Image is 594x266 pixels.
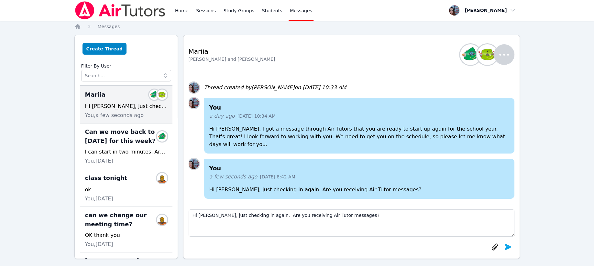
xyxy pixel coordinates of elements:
[157,90,167,100] img: Kseniia Zinkevich
[477,44,498,65] img: Kseniia Zinkevich
[80,207,172,252] div: can we change our meeting time?Tyler MullerOK thank youYou,[DATE]
[149,90,159,100] img: Mariia Zenkevich
[80,86,172,123] div: MariiaMariia ZenkevichKseniia ZinkevichHi [PERSON_NAME], just checking in again. Are you receivin...
[85,102,167,110] div: Hi [PERSON_NAME], just checking in again. Are you receiving Air Tutor messages?
[85,157,113,165] span: You, [DATE]
[209,112,235,120] span: a day ago
[157,215,167,225] img: Tyler Muller
[85,195,113,203] span: You, [DATE]
[189,47,275,56] h2: Mariia
[209,103,509,112] h4: You
[237,113,276,119] span: [DATE] 10:34 AM
[81,70,171,81] input: Search...
[74,1,166,19] img: Air Tutors
[85,112,144,119] span: You, a few seconds ago
[189,82,199,93] img: Leah Hoff
[74,23,520,30] nav: Breadcrumb
[85,148,167,156] div: I can start in two minutes. Are you ready?
[85,231,167,239] div: OK thank you
[260,174,295,180] span: [DATE] 8:42 AM
[204,84,346,91] div: Thread created by [PERSON_NAME] on [DATE] 10:33 AM
[85,90,105,99] span: Mariia
[189,98,199,108] img: Leah Hoff
[460,44,481,65] img: Mariia Zenkevich
[80,123,172,169] div: Can we move back to [DATE] for this week?Mariia ZenkevichI can start in two minutes. Are you read...
[157,131,167,142] img: Mariia Zenkevich
[85,186,167,194] div: ok
[290,7,312,14] span: Messages
[189,56,275,62] div: [PERSON_NAME] and [PERSON_NAME]
[209,125,509,148] p: Hi [PERSON_NAME], I got a message through Air Tutors that you are ready to start up again for the...
[85,174,127,183] span: class tonight
[157,173,167,183] img: Tyler Muller
[85,240,113,248] span: You, [DATE]
[189,159,199,169] img: Leah Hoff
[464,44,514,65] button: Mariia ZenkevichKseniia Zinkevich
[80,169,172,207] div: class tonightTyler MullerokYou,[DATE]
[209,186,509,194] p: Hi [PERSON_NAME], just checking in again. Are you receiving Air Tutor messages?
[81,60,171,70] label: Filter By User
[209,164,509,173] h4: You
[85,127,159,145] span: Can we move back to [DATE] for this week?
[98,23,120,30] a: Messages
[82,43,127,55] button: Create Thread
[85,211,159,229] span: can we change our meeting time?
[98,24,120,29] span: Messages
[209,173,258,181] span: a few seconds ago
